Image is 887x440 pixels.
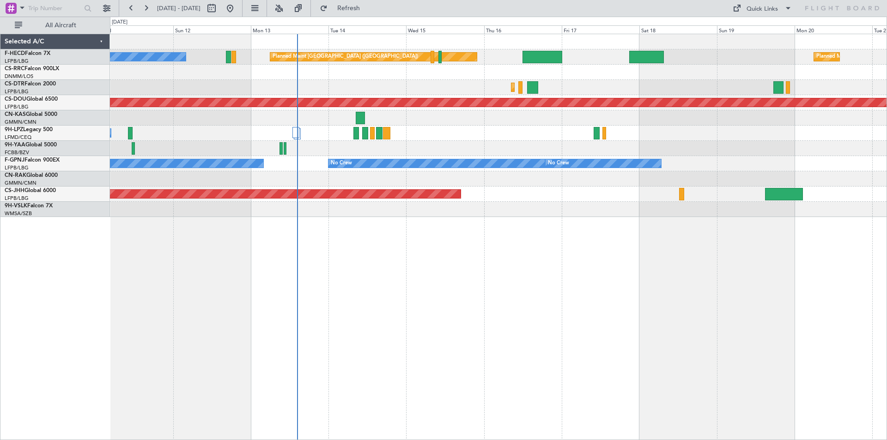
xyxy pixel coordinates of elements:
[5,81,56,87] a: CS-DTRFalcon 2000
[328,25,406,34] div: Tue 14
[406,25,484,34] div: Wed 15
[5,66,59,72] a: CS-RRCFalcon 900LX
[157,4,200,12] span: [DATE] - [DATE]
[747,5,778,14] div: Quick Links
[5,51,25,56] span: F-HECD
[331,157,352,170] div: No Crew
[5,173,26,178] span: CN-RAK
[5,103,29,110] a: LFPB/LBG
[5,164,29,171] a: LFPB/LBG
[5,58,29,65] a: LFPB/LBG
[10,18,100,33] button: All Aircraft
[639,25,717,34] div: Sat 18
[24,22,97,29] span: All Aircraft
[5,112,26,117] span: CN-KAS
[5,51,50,56] a: F-HECDFalcon 7X
[5,157,60,163] a: F-GPNJFalcon 900EX
[5,203,27,209] span: 9H-VSLK
[173,25,251,34] div: Sun 12
[5,88,29,95] a: LFPB/LBG
[5,142,25,148] span: 9H-YAA
[548,157,569,170] div: No Crew
[5,66,24,72] span: CS-RRC
[5,96,58,102] a: CS-DOUGlobal 6500
[5,81,24,87] span: CS-DTR
[5,180,36,187] a: GMMN/CMN
[5,142,57,148] a: 9H-YAAGlobal 5000
[484,25,562,34] div: Thu 16
[5,188,24,193] span: CS-JHH
[5,119,36,126] a: GMMN/CMN
[251,25,328,34] div: Mon 13
[5,73,33,80] a: DNMM/LOS
[5,127,53,133] a: 9H-LPZLegacy 500
[5,96,26,102] span: CS-DOU
[96,25,173,34] div: Sat 11
[112,18,128,26] div: [DATE]
[728,1,796,16] button: Quick Links
[5,149,29,156] a: FCBB/BZV
[717,25,795,34] div: Sun 19
[5,112,57,117] a: CN-KASGlobal 5000
[5,203,53,209] a: 9H-VSLKFalcon 7X
[5,173,58,178] a: CN-RAKGlobal 6000
[5,210,32,217] a: WMSA/SZB
[514,80,561,94] div: Planned Maint Sofia
[5,188,56,193] a: CS-JHHGlobal 6000
[5,134,31,141] a: LFMD/CEQ
[28,1,81,15] input: Trip Number
[329,5,368,12] span: Refresh
[562,25,639,34] div: Fri 17
[5,195,29,202] a: LFPB/LBG
[5,157,24,163] span: F-GPNJ
[273,50,418,64] div: Planned Maint [GEOGRAPHIC_DATA] ([GEOGRAPHIC_DATA])
[5,127,23,133] span: 9H-LPZ
[316,1,371,16] button: Refresh
[795,25,872,34] div: Mon 20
